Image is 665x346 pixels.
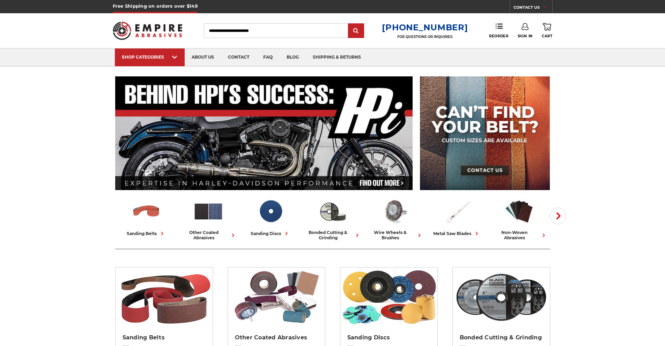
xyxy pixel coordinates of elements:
[433,230,480,237] div: metal saw blades
[185,48,221,66] a: about us
[504,196,534,226] img: Non-woven Abrasives
[235,334,318,341] h2: Other Coated Abrasives
[429,196,485,237] a: metal saw blades
[340,268,437,327] img: Sanding Discs
[228,268,325,327] img: Other Coated Abrasives
[347,334,430,341] h2: Sanding Discs
[255,196,286,226] img: Sanding Discs
[127,230,166,237] div: sanding belts
[115,76,413,190] img: Banner for an interview featuring Horsepower Inc who makes Harley performance upgrades featured o...
[367,196,423,240] a: wire wheels & brushes
[367,230,423,240] div: wire wheels & brushes
[317,196,348,226] img: Bonded Cutting & Grinding
[420,76,550,190] img: promo banner for custom belts.
[518,34,533,38] span: Sign In
[513,3,552,13] a: CONTACT US
[131,196,162,226] img: Sanding Belts
[460,334,543,341] h2: Bonded Cutting & Grinding
[280,48,306,66] a: blog
[242,196,299,237] a: sanding discs
[542,34,552,38] span: Cart
[256,48,280,66] a: faq
[304,230,361,240] div: bonded cutting & grinding
[549,208,566,224] button: Next
[379,196,410,226] img: Wire Wheels & Brushes
[442,196,472,226] img: Metal Saw Blades
[221,48,256,66] a: contact
[349,24,363,38] input: Submit
[304,196,361,240] a: bonded cutting & grinding
[489,23,508,38] a: Reorder
[123,334,206,341] h2: Sanding Belts
[118,196,175,237] a: sanding belts
[180,230,237,240] div: other coated abrasives
[382,35,468,39] p: FOR QUESTIONS OR INQUIRIES
[116,268,213,327] img: Sanding Belts
[542,23,552,38] a: Cart
[489,34,508,38] span: Reorder
[113,17,183,44] img: Empire Abrasives
[251,230,290,237] div: sanding discs
[491,230,547,240] div: non-woven abrasives
[382,22,468,32] a: [PHONE_NUMBER]
[193,196,224,226] img: Other Coated Abrasives
[122,54,178,60] div: SHOP CATEGORIES
[491,196,547,240] a: non-woven abrasives
[453,268,550,327] img: Bonded Cutting & Grinding
[306,48,368,66] a: shipping & returns
[180,196,237,240] a: other coated abrasives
